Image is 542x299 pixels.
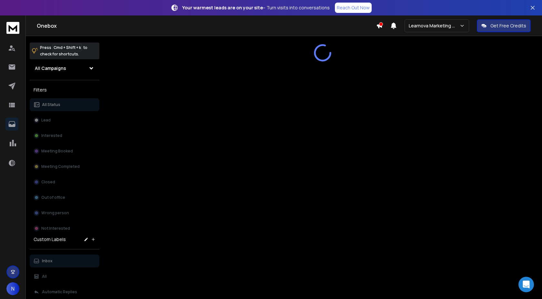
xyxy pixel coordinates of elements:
p: Press to check for shortcuts. [40,44,87,57]
button: Get Free Credits [477,19,531,32]
p: Learnova Marketing Emails [409,23,459,29]
img: logo [6,22,19,34]
div: Open Intercom Messenger [518,277,534,292]
button: All Campaigns [30,62,99,75]
strong: Your warmest leads are on your site [182,5,263,11]
h3: Custom Labels [34,236,66,243]
button: N [6,282,19,295]
h1: All Campaigns [35,65,66,72]
a: Reach Out Now [335,3,372,13]
h1: Onebox [37,22,376,30]
p: Get Free Credits [490,23,526,29]
p: Reach Out Now [337,5,370,11]
p: – Turn visits into conversations [182,5,330,11]
span: Cmd + Shift + k [53,44,82,51]
h3: Filters [30,85,99,94]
